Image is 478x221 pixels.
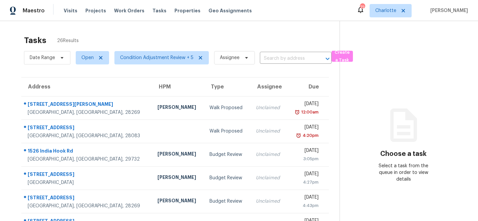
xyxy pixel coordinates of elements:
div: Budget Review [209,198,245,205]
div: Walk Proposed [209,104,245,111]
span: Work Orders [114,7,144,14]
div: [DATE] [292,147,319,156]
button: Open [323,54,332,63]
h3: Choose a task [380,151,427,157]
span: Assignee [220,54,240,61]
img: Overdue Alarm Icon [295,109,300,116]
div: Unclaimed [256,175,282,181]
span: Geo Assignments [208,7,252,14]
div: Walk Proposed [209,128,245,135]
span: Projects [85,7,106,14]
div: [GEOGRAPHIC_DATA], [GEOGRAPHIC_DATA], 29732 [28,156,147,163]
span: Visits [64,7,77,14]
div: Select a task from the queue in order to view details [372,163,435,183]
th: Assignee [251,77,287,96]
div: 4:43pm [292,202,319,209]
div: [DATE] [292,124,319,132]
div: [DATE] [292,171,319,179]
span: Maestro [23,7,45,14]
div: [PERSON_NAME] [157,151,199,159]
div: [PERSON_NAME] [157,197,199,206]
th: Address [21,77,152,96]
div: 4:27pm [292,179,319,186]
div: [DATE] [292,194,319,202]
div: [GEOGRAPHIC_DATA] [28,179,147,186]
span: Properties [174,7,200,14]
div: [STREET_ADDRESS] [28,171,147,179]
input: Search by address [260,53,313,64]
th: Due [287,77,329,96]
div: Budget Review [209,151,245,158]
div: [GEOGRAPHIC_DATA], [GEOGRAPHIC_DATA], 28083 [28,133,147,139]
th: Type [204,77,250,96]
div: [GEOGRAPHIC_DATA], [GEOGRAPHIC_DATA], 28269 [28,203,147,209]
span: Charlotte [375,7,396,14]
div: Unclaimed [256,128,282,135]
div: 1526 India Hook Rd [28,148,147,156]
div: 12:00am [300,109,319,116]
div: 4:20pm [301,132,319,139]
div: Unclaimed [256,104,282,111]
th: HPM [152,77,204,96]
span: Condition Adjustment Review + 5 [120,54,193,61]
h2: Tasks [24,37,46,44]
div: [STREET_ADDRESS][PERSON_NAME] [28,101,147,109]
div: Unclaimed [256,151,282,158]
div: [PERSON_NAME] [157,174,199,182]
div: 3:05pm [292,156,319,162]
span: [PERSON_NAME] [428,7,468,14]
span: Date Range [30,54,55,61]
img: Overdue Alarm Icon [296,132,301,139]
div: Unclaimed [256,198,282,205]
div: 72 [360,4,365,11]
span: 26 Results [57,37,79,44]
div: [STREET_ADDRESS] [28,124,147,133]
span: Create a Task [335,49,350,64]
div: [STREET_ADDRESS] [28,194,147,203]
div: [GEOGRAPHIC_DATA], [GEOGRAPHIC_DATA], 28269 [28,109,147,116]
div: [PERSON_NAME] [157,104,199,112]
div: [DATE] [292,100,319,109]
span: Open [81,54,94,61]
button: Create a Task [332,51,353,62]
div: Budget Review [209,175,245,181]
span: Tasks [152,8,166,13]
